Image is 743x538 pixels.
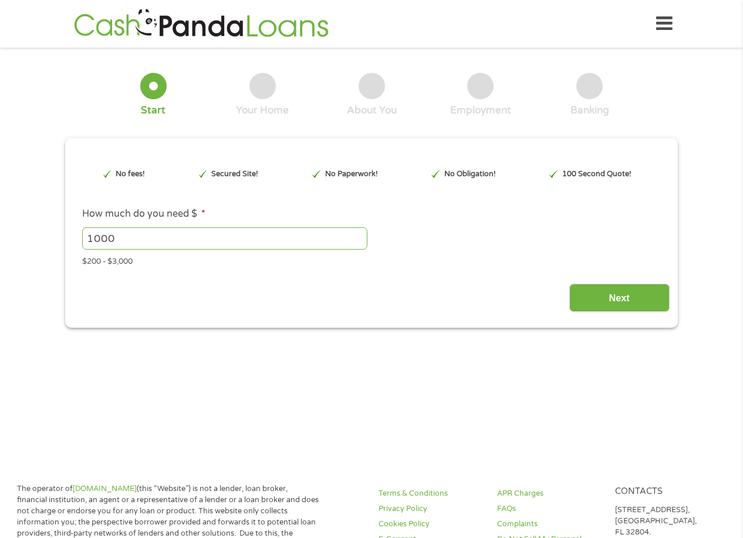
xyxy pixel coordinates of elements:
[325,169,378,180] p: No Paperwork!
[497,519,601,530] a: Complaints
[569,284,670,312] input: Next
[73,484,137,493] a: [DOMAIN_NAME]
[347,104,397,117] div: About You
[615,505,719,538] p: [STREET_ADDRESS], [GEOGRAPHIC_DATA], FL 32804.
[82,252,661,268] div: $200 - $3,000
[444,169,496,180] p: No Obligation!
[70,7,332,41] img: GetLoanNow Logo
[379,519,482,530] a: Cookies Policy
[116,169,145,180] p: No fees!
[211,169,258,180] p: Secured Site!
[615,486,719,497] h4: Contacts
[141,104,166,117] div: Start
[497,488,601,499] a: APR Charges
[570,104,609,117] div: Banking
[236,104,289,117] div: Your Home
[562,169,631,180] p: 100 Second Quote!
[82,208,205,220] label: How much do you need $
[450,104,511,117] div: Employment
[379,488,482,499] a: Terms & Conditions
[497,503,601,515] a: FAQs
[379,503,482,515] a: Privacy Policy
